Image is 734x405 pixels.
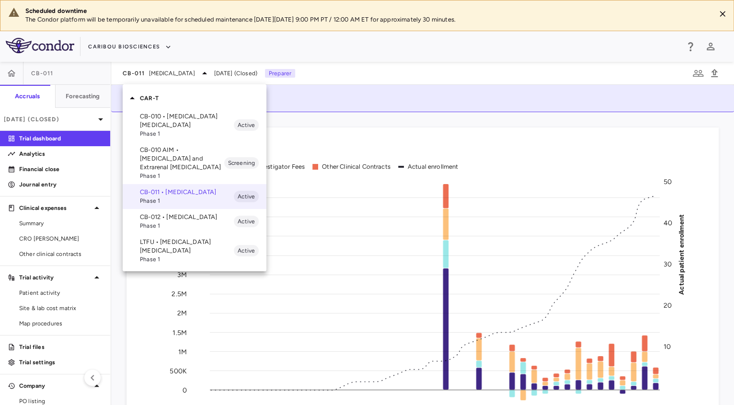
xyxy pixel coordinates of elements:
[123,209,266,234] div: CB-012 • [MEDICAL_DATA]Phase 1Active
[140,221,234,230] span: Phase 1
[224,159,259,167] span: Screening
[123,142,266,184] div: CB-010 AIM • [MEDICAL_DATA] and Extrarenal [MEDICAL_DATA]Phase 1Screening
[140,213,234,221] p: CB-012 • [MEDICAL_DATA]
[123,108,266,142] div: CB-010 • [MEDICAL_DATA] [MEDICAL_DATA]Phase 1Active
[140,197,234,205] span: Phase 1
[123,88,266,108] div: CAR-T
[234,246,259,255] span: Active
[234,192,259,201] span: Active
[140,146,224,172] p: CB-010 AIM • [MEDICAL_DATA] and Extrarenal [MEDICAL_DATA]
[140,129,234,138] span: Phase 1
[140,238,234,255] p: LTFU • [MEDICAL_DATA] [MEDICAL_DATA]
[140,188,234,197] p: CB-011 • [MEDICAL_DATA]
[234,121,259,129] span: Active
[123,234,266,267] div: LTFU • [MEDICAL_DATA] [MEDICAL_DATA]Phase 1Active
[140,172,224,180] span: Phase 1
[140,255,234,264] span: Phase 1
[140,112,234,129] p: CB-010 • [MEDICAL_DATA] [MEDICAL_DATA]
[123,184,266,209] div: CB-011 • [MEDICAL_DATA]Phase 1Active
[234,217,259,226] span: Active
[140,94,266,103] p: CAR-T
